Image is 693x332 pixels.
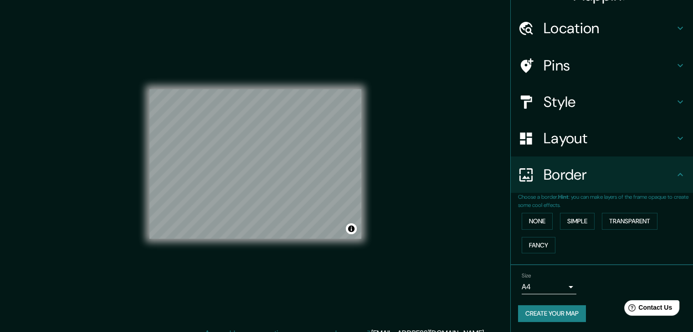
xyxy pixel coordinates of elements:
[560,213,595,230] button: Simple
[522,237,555,254] button: Fancy
[522,213,553,230] button: None
[518,193,693,209] p: Choose a border. : you can make layers of the frame opaque to create some cool effects.
[522,280,576,294] div: A4
[518,305,586,322] button: Create your map
[511,156,693,193] div: Border
[544,93,675,111] h4: Style
[544,19,675,37] h4: Location
[612,297,683,322] iframe: Help widget launcher
[544,129,675,147] h4: Layout
[558,193,569,201] b: Hint
[522,272,531,280] label: Size
[544,56,675,75] h4: Pins
[511,47,693,84] div: Pins
[511,84,693,120] div: Style
[149,89,361,239] canvas: Map
[602,213,657,230] button: Transparent
[346,223,357,234] button: Toggle attribution
[544,166,675,184] h4: Border
[511,120,693,156] div: Layout
[511,10,693,46] div: Location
